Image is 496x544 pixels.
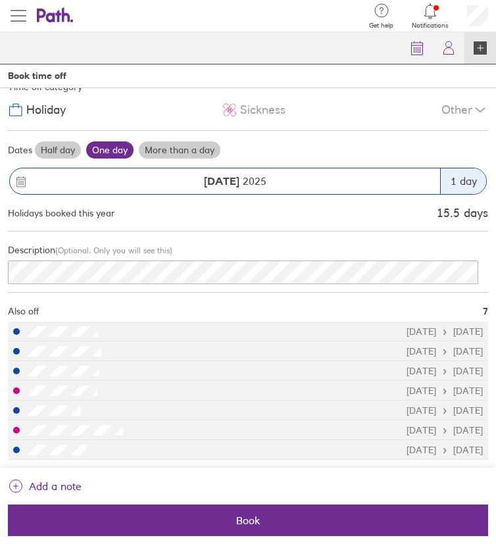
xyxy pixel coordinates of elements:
span: Dates [8,145,32,155]
span: Also off [8,306,39,316]
div: 15.5 days [437,207,488,220]
div: [DATE] [DATE] [407,385,483,396]
div: Holidays booked this year [8,208,115,218]
button: Add a note [8,476,82,497]
span: (Optional. Only you will see this) [55,245,172,255]
span: Sickness [240,103,285,117]
label: One day [86,141,134,159]
div: Other [441,97,488,122]
button: Book [8,505,488,536]
span: Get help [369,22,393,30]
div: [DATE] [DATE] [407,346,483,357]
div: [DATE] [DATE] [407,425,483,435]
span: Description [8,244,55,256]
label: More than a day [139,141,220,159]
span: Notifications [412,22,449,30]
div: [DATE] [DATE] [407,445,483,455]
div: Book time off [8,70,66,81]
button: [DATE] 20251 day [8,161,488,201]
a: Notifications [412,2,449,30]
label: Half day [35,141,81,159]
strong: [DATE] [204,174,239,187]
span: Holiday [26,103,66,117]
span: 7 [483,306,488,316]
div: [DATE] [DATE] [407,366,483,376]
span: Book [17,514,479,526]
span: 2025 [204,175,266,187]
div: [DATE] [DATE] [407,326,483,337]
div: 1 day [440,168,486,194]
div: [DATE] [DATE] [407,405,483,416]
span: Add a note [29,476,82,497]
